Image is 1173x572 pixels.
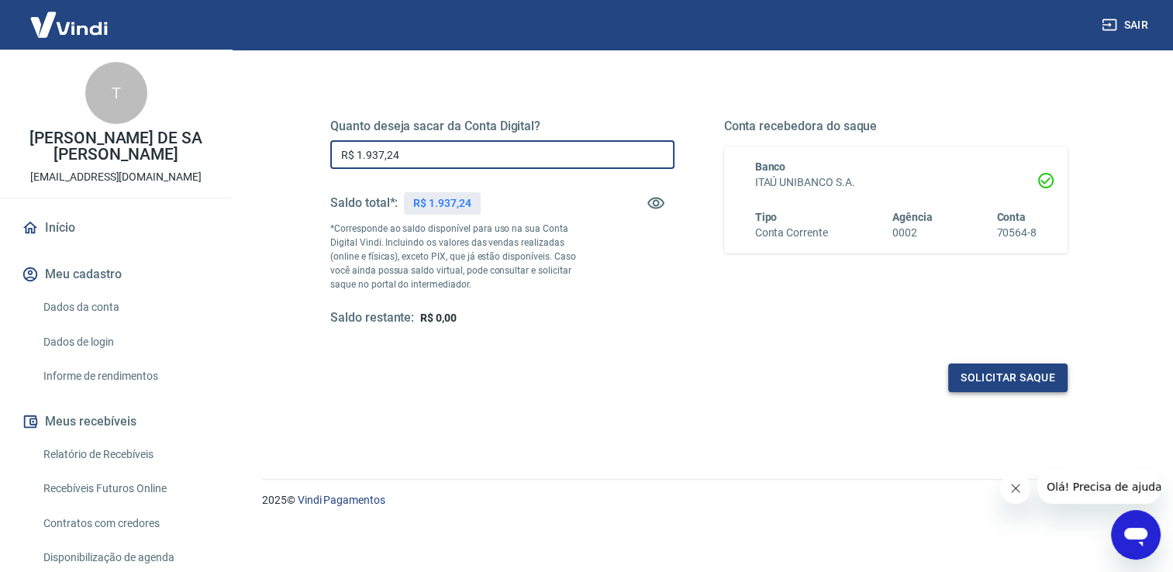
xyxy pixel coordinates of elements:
[262,492,1136,508] p: 2025 ©
[1111,510,1161,560] iframe: Botão para abrir a janela de mensagens
[996,211,1026,223] span: Conta
[12,130,219,163] p: [PERSON_NAME] DE SA [PERSON_NAME]
[1000,473,1031,504] iframe: Fechar mensagem
[30,169,202,185] p: [EMAIL_ADDRESS][DOMAIN_NAME]
[330,222,588,291] p: *Corresponde ao saldo disponível para uso na sua Conta Digital Vindi. Incluindo os valores das ve...
[755,225,828,241] h6: Conta Corrente
[996,225,1037,241] h6: 70564-8
[37,326,213,358] a: Dados de login
[37,291,213,323] a: Dados da conta
[19,257,213,291] button: Meu cadastro
[1037,470,1161,504] iframe: Mensagem da empresa
[755,211,778,223] span: Tipo
[37,439,213,470] a: Relatório de Recebíveis
[724,119,1068,134] h5: Conta recebedora do saque
[37,473,213,505] a: Recebíveis Futuros Online
[37,360,213,392] a: Informe de rendimentos
[1099,11,1154,40] button: Sair
[330,195,398,211] h5: Saldo total*:
[948,364,1068,392] button: Solicitar saque
[892,211,933,223] span: Agência
[9,11,130,23] span: Olá! Precisa de ajuda?
[413,195,471,212] p: R$ 1.937,24
[37,508,213,539] a: Contratos com credores
[330,310,414,326] h5: Saldo restante:
[298,494,385,506] a: Vindi Pagamentos
[19,1,119,48] img: Vindi
[755,174,1037,191] h6: ITAÚ UNIBANCO S.A.
[892,225,933,241] h6: 0002
[19,405,213,439] button: Meus recebíveis
[330,119,674,134] h5: Quanto deseja sacar da Conta Digital?
[755,160,786,173] span: Banco
[19,211,213,245] a: Início
[420,312,457,324] span: R$ 0,00
[85,62,147,124] div: T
